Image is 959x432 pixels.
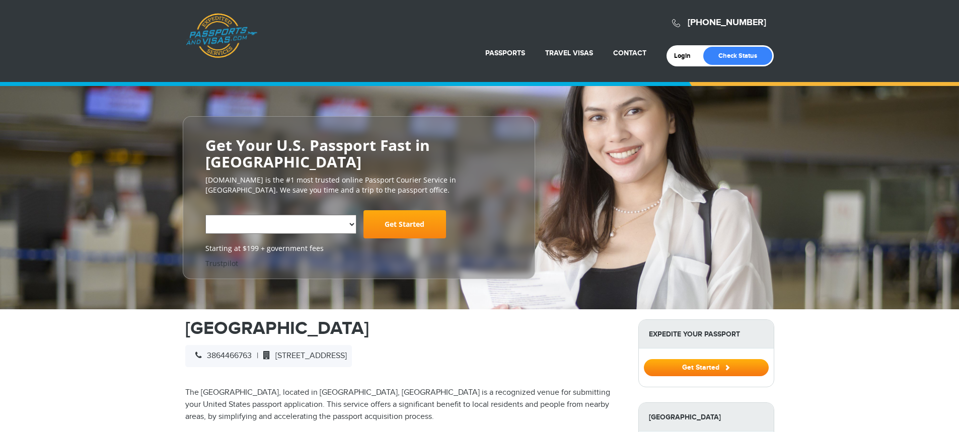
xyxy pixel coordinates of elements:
[545,49,593,57] a: Travel Visas
[185,345,352,367] div: |
[613,49,646,57] a: Contact
[190,351,252,361] span: 3864466763
[639,403,774,431] strong: [GEOGRAPHIC_DATA]
[674,52,698,60] a: Login
[688,17,766,28] a: [PHONE_NUMBER]
[186,13,257,58] a: Passports & [DOMAIN_NAME]
[258,351,347,361] span: [STREET_ADDRESS]
[205,137,512,170] h2: Get Your U.S. Passport Fast in [GEOGRAPHIC_DATA]
[185,387,623,423] p: The [GEOGRAPHIC_DATA], located in [GEOGRAPHIC_DATA], [GEOGRAPHIC_DATA] is a recognized venue for ...
[185,319,623,337] h1: [GEOGRAPHIC_DATA]
[205,258,238,268] a: Trustpilot
[639,320,774,349] strong: Expedite Your Passport
[644,363,769,371] a: Get Started
[363,210,446,238] a: Get Started
[205,243,512,253] span: Starting at $199 + government fees
[644,359,769,376] button: Get Started
[205,175,512,195] p: [DOMAIN_NAME] is the #1 most trusted online Passport Courier Service in [GEOGRAPHIC_DATA]. We sav...
[485,49,525,57] a: Passports
[703,47,772,65] a: Check Status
